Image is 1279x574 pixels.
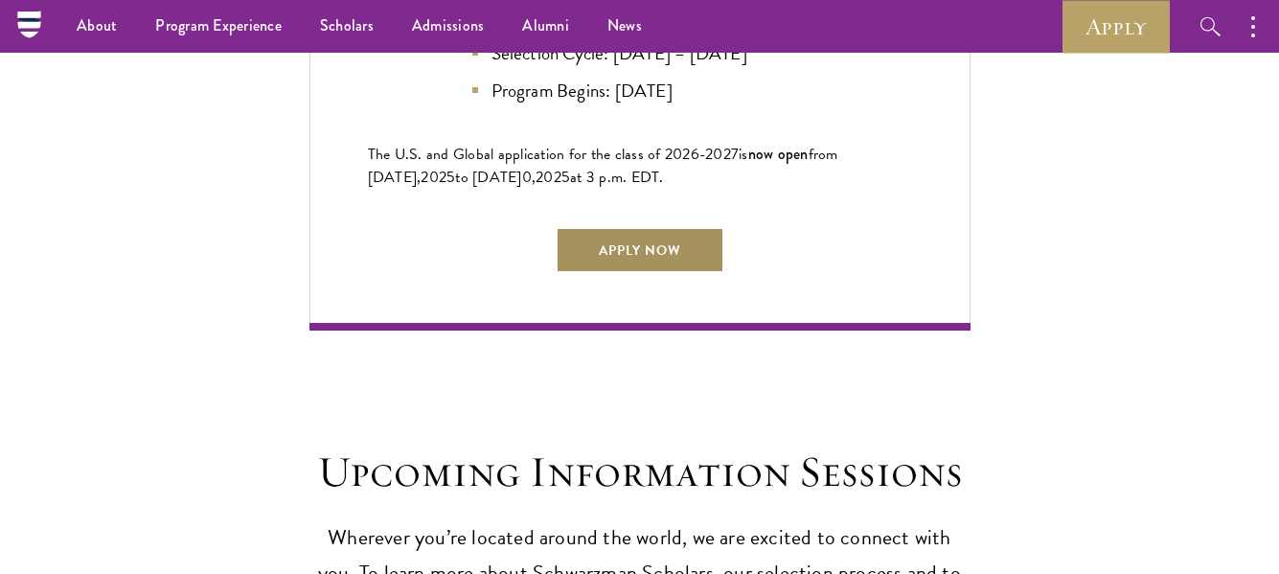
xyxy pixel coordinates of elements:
span: 7 [731,143,739,166]
span: to [DATE] [455,166,521,189]
span: 0 [522,166,532,189]
li: Program Begins: [DATE] [472,77,808,104]
span: , [532,166,536,189]
li: Selection Cycle: [DATE] – [DATE] [472,39,808,67]
span: 5 [561,166,570,189]
span: The U.S. and Global application for the class of 202 [368,143,691,166]
span: from [DATE], [368,143,838,189]
h2: Upcoming Information Sessions [309,446,971,499]
span: 5 [446,166,455,189]
span: now open [748,143,809,165]
span: is [739,143,748,166]
span: 202 [536,166,561,189]
span: 202 [421,166,446,189]
span: at 3 p.m. EDT. [570,166,664,189]
a: Apply Now [556,227,724,273]
span: 6 [691,143,699,166]
span: -202 [699,143,731,166]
